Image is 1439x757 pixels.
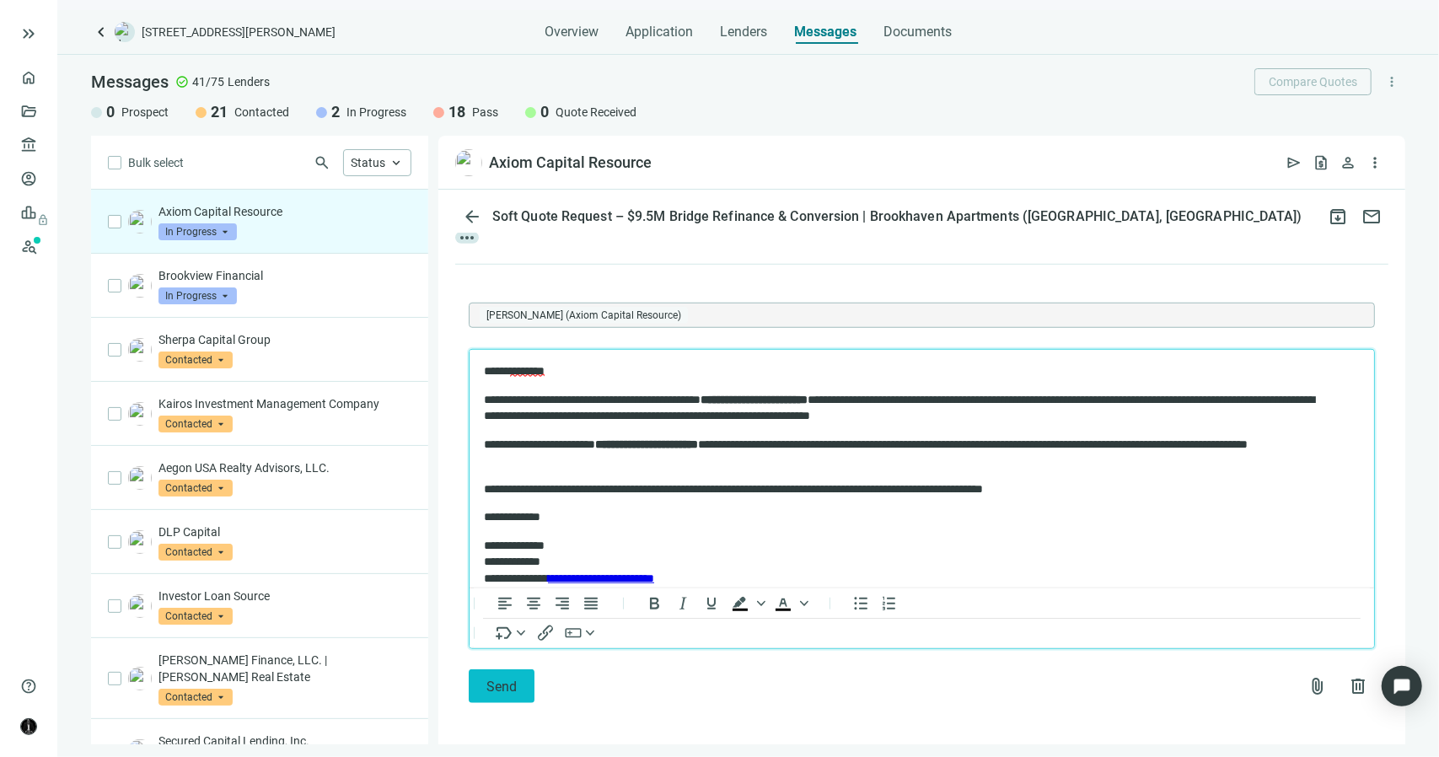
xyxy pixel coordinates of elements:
[1367,154,1383,171] span: more_vert
[128,402,152,426] img: 32e5d180-2127-473a-99f0-b7ac69551aa4
[1348,676,1368,696] span: delete
[883,24,952,40] span: Documents
[626,24,693,40] span: Application
[846,593,875,614] button: Bullet list
[158,459,411,476] p: Aegon USA Realty Advisors, LLC.
[519,593,548,614] button: Align center
[875,593,904,614] button: Numbered list
[531,623,560,643] button: Insert/edit link
[158,544,233,561] span: Contacted
[128,338,152,362] img: 507ab297-7134-4cf9-a5d5-df901da1d439
[486,679,517,695] span: Send
[158,267,411,284] p: Brookview Financial
[158,223,237,240] span: In Progress
[794,24,856,40] span: Messages
[91,72,169,92] span: Messages
[1382,666,1422,706] div: Open Intercom Messenger
[192,73,224,90] span: 41/75
[1334,149,1361,176] button: person
[1286,154,1302,171] span: send
[697,593,726,614] button: Underline
[314,154,330,171] span: search
[389,155,404,170] span: keyboard_arrow_up
[448,102,465,122] span: 18
[91,22,111,42] span: keyboard_arrow_left
[469,669,534,703] button: Send
[1361,207,1382,227] span: mail
[128,466,152,490] img: a69f3eab-5229-4df6-b840-983cd4e2be87
[158,203,411,220] p: Axiom Capital Resource
[1254,68,1372,95] button: Compare Quotes
[462,207,482,227] span: arrow_back
[472,104,498,121] span: Pass
[1355,200,1388,234] button: mail
[1281,149,1307,176] button: send
[470,350,1374,588] iframe: Rich Text Area
[158,523,411,540] p: DLP Capital
[577,593,605,614] button: Justify
[1313,154,1329,171] span: request_quote
[20,678,37,695] span: help
[351,156,385,169] span: Status
[1328,207,1348,227] span: archive
[128,274,152,298] img: f11a60fd-477f-48d3-8113-3e2f32cc161d
[19,24,39,44] button: keyboard_double_arrow_right
[158,608,233,625] span: Contacted
[486,307,681,324] span: [PERSON_NAME] (Axiom Capital Resource)
[158,416,233,432] span: Contacted
[769,593,811,614] div: Text color Black
[556,104,636,121] span: Quote Received
[480,307,688,324] span: Kalonji Mitchell (Axiom Capital Resource)
[720,24,767,40] span: Lenders
[158,588,411,604] p: Investor Loan Source
[158,352,233,368] span: Contacted
[491,593,519,614] button: Align left
[455,200,489,234] button: arrow_back
[158,287,237,304] span: In Progress
[128,667,152,690] img: 82d333c4-b4a8-47c4-91f4-1c91c19e1a34
[128,530,152,554] img: e1adfaf1-c1e5-4a27-8d0e-77d95da5e3c5
[540,102,549,122] span: 0
[455,149,482,176] img: 24d43aff-89e2-4992-b51a-c358918be0bb
[158,480,233,497] span: Contacted
[491,623,531,643] button: Insert merge tag
[548,593,577,614] button: Align right
[158,652,411,685] p: [PERSON_NAME] Finance, LLC. | [PERSON_NAME] Real Estate
[1307,149,1334,176] button: request_quote
[21,719,36,734] img: avatar
[158,331,411,348] p: Sherpa Capital Group
[489,153,652,173] div: Axiom Capital Resource
[1361,149,1388,176] button: more_vert
[142,24,336,40] span: [STREET_ADDRESS][PERSON_NAME]
[1307,676,1328,696] span: attach_file
[158,689,233,706] span: Contacted
[158,733,411,749] p: Secured Capital Lending, Inc.
[128,594,152,618] img: 917acf5e-07f8-45b9-9335-2847a5d0b34d
[1341,669,1375,703] button: delete
[121,104,169,121] span: Prospect
[128,210,152,234] img: 24d43aff-89e2-4992-b51a-c358918be0bb
[128,153,184,172] span: Bulk select
[1384,74,1399,89] span: more_vert
[346,104,406,121] span: In Progress
[175,75,189,89] span: check_circle
[1301,669,1334,703] button: attach_file
[158,395,411,412] p: Kairos Investment Management Company
[545,24,599,40] span: Overview
[331,102,340,122] span: 2
[115,22,135,42] img: deal-logo
[640,593,668,614] button: Bold
[211,102,228,122] span: 21
[668,593,697,614] button: Italic
[455,232,479,244] span: more_horiz
[1378,68,1405,95] button: more_vert
[228,73,270,90] span: Lenders
[106,102,115,122] span: 0
[1340,154,1356,171] span: person
[1321,200,1355,234] button: archive
[234,104,289,121] span: Contacted
[726,593,768,614] div: Background color Black
[489,208,1306,225] div: Soft Quote Request – $9.5M Bridge Refinance & Conversion | Brookhaven Apartments ([GEOGRAPHIC_DAT...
